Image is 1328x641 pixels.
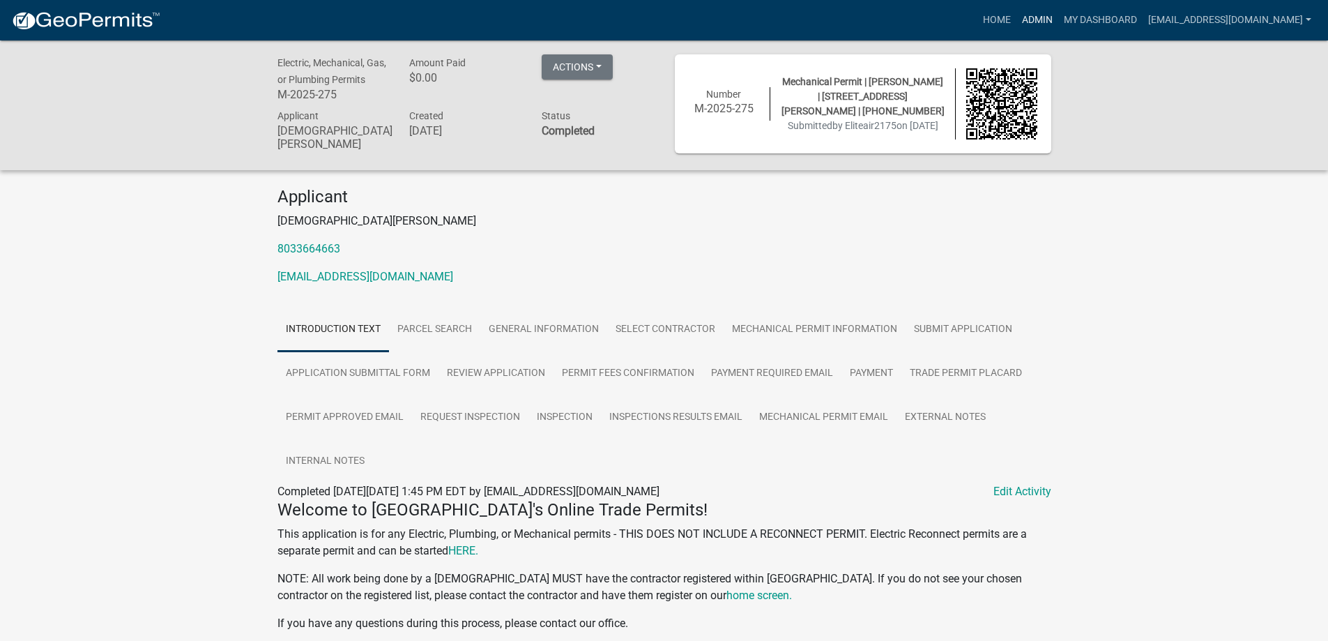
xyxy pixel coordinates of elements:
[966,68,1037,139] img: QR code
[277,270,453,283] a: [EMAIL_ADDRESS][DOMAIN_NAME]
[841,352,901,396] a: Payment
[542,54,613,80] button: Actions
[781,76,945,116] span: Mechanical Permit | [PERSON_NAME] | [STREET_ADDRESS][PERSON_NAME] | [PHONE_NUMBER]
[277,352,438,396] a: Application Submittal Form
[554,352,703,396] a: Permit Fees Confirmation
[277,308,389,352] a: Introduction Text
[412,395,528,440] a: Request Inspection
[1143,7,1317,33] a: [EMAIL_ADDRESS][DOMAIN_NAME]
[542,110,570,121] span: Status
[726,589,792,602] a: home screen.
[277,213,1051,229] p: [DEMOGRAPHIC_DATA][PERSON_NAME]
[906,308,1021,352] a: Submit Application
[601,395,751,440] a: Inspections Results Email
[438,352,554,396] a: Review Application
[896,395,994,440] a: External Notes
[277,242,340,255] a: 8033664663
[277,110,319,121] span: Applicant
[277,57,386,85] span: Electric, Mechanical, Gas, or Plumbing Permits
[277,500,1051,520] h4: Welcome to [GEOGRAPHIC_DATA]'s Online Trade Permits!
[448,544,478,557] a: HERE.
[1058,7,1143,33] a: My Dashboard
[277,439,373,484] a: Internal Notes
[1016,7,1058,33] a: Admin
[277,526,1051,559] p: This application is for any Electric, Plumbing, or Mechanical permits - THIS DOES NOT INCLUDE A R...
[277,615,1051,632] p: If you have any questions during this process, please contact our office.
[832,120,896,131] span: by Eliteair2175
[409,57,466,68] span: Amount Paid
[703,352,841,396] a: Payment Required Email
[389,308,480,352] a: Parcel search
[409,110,443,121] span: Created
[277,124,389,151] h6: [DEMOGRAPHIC_DATA][PERSON_NAME]
[480,308,607,352] a: General Information
[409,124,521,137] h6: [DATE]
[277,187,1051,207] h4: Applicant
[277,88,389,101] h6: M-2025-275
[277,485,659,498] span: Completed [DATE][DATE] 1:45 PM EDT by [EMAIL_ADDRESS][DOMAIN_NAME]
[542,124,595,137] strong: Completed
[277,395,412,440] a: Permit Approved Email
[724,308,906,352] a: Mechanical Permit Information
[788,120,938,131] span: Submitted on [DATE]
[607,308,724,352] a: Select Contractor
[977,7,1016,33] a: Home
[277,571,1051,604] p: NOTE: All work being done by a [DEMOGRAPHIC_DATA] MUST have the contractor registered within [GEO...
[528,395,601,440] a: Inspection
[751,395,896,440] a: Mechanical Permit Email
[993,483,1051,500] a: Edit Activity
[409,71,521,84] h6: $0.00
[901,352,1030,396] a: Trade Permit Placard
[689,102,760,115] h6: M-2025-275
[706,89,741,100] span: Number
